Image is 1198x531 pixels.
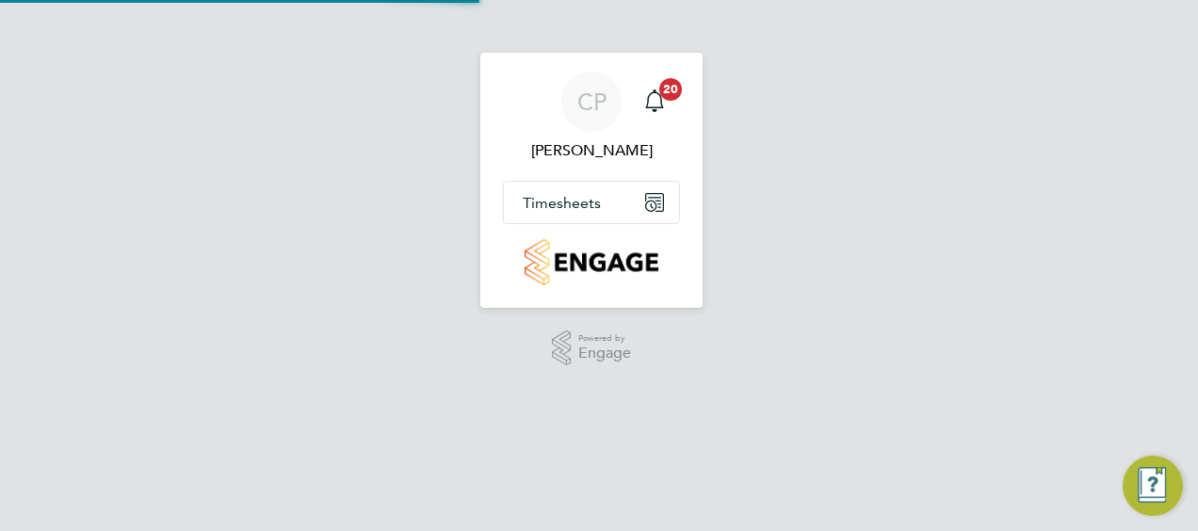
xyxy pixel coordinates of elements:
[504,182,679,223] button: Timesheets
[523,194,601,212] span: Timesheets
[636,72,673,132] a: 20
[659,78,682,101] span: 20
[480,53,703,308] nav: Main navigation
[525,239,657,285] img: countryside-properties-logo-retina.png
[1123,456,1183,516] button: Engage Resource Center
[578,346,631,362] span: Engage
[578,330,631,346] span: Powered by
[503,72,680,162] a: CP[PERSON_NAME]
[503,239,680,285] a: Go to home page
[577,89,607,114] span: CP
[503,139,680,162] span: Connor Pattenden
[552,330,632,366] a: Powered byEngage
